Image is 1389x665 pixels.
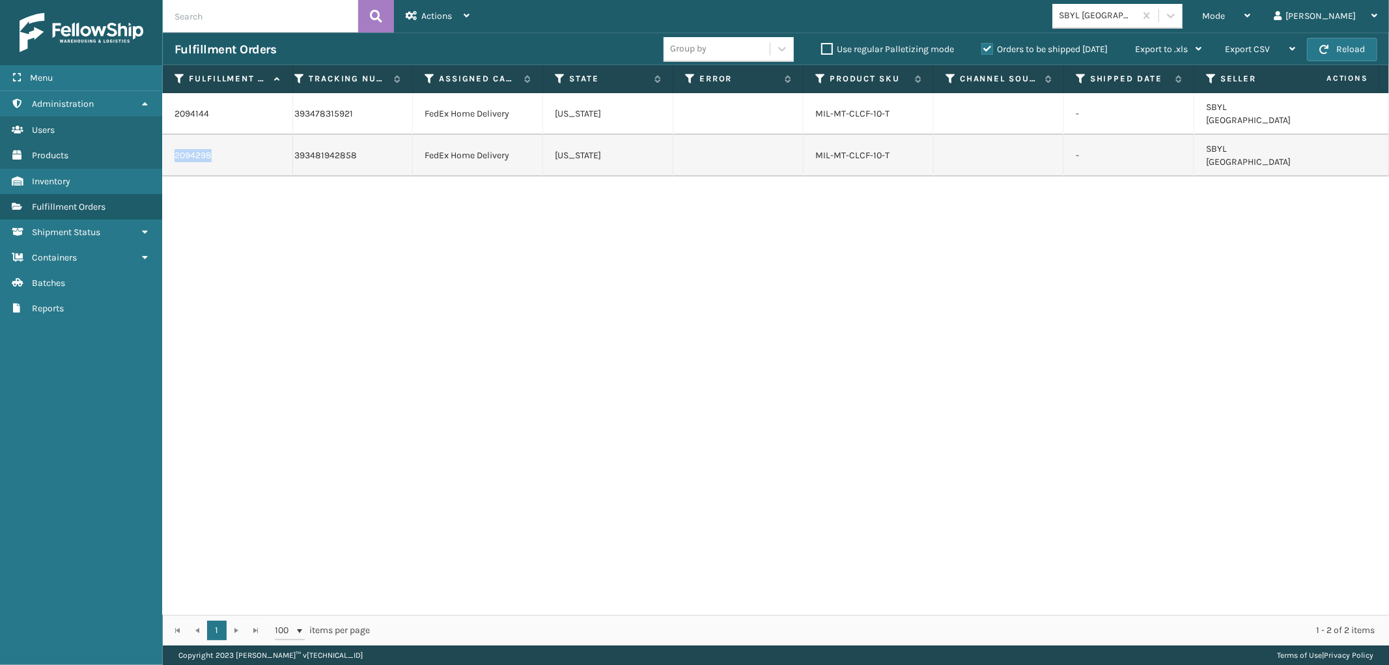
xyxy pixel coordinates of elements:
[189,73,268,85] label: Fulfillment Order Id
[175,42,276,57] h3: Fulfillment Orders
[275,624,294,637] span: 100
[543,93,673,135] td: [US_STATE]
[32,201,105,212] span: Fulfillment Orders
[32,277,65,289] span: Batches
[175,107,209,120] a: 2094144
[30,72,53,83] span: Menu
[1194,93,1325,135] td: SBYL [GEOGRAPHIC_DATA]
[1277,651,1322,660] a: Terms of Use
[413,135,543,177] td: FedEx Home Delivery
[175,149,212,162] a: 2094298
[275,621,370,640] span: items per page
[413,93,543,135] td: FedEx Home Delivery
[1277,645,1373,665] div: |
[32,124,55,135] span: Users
[1064,93,1194,135] td: -
[207,621,227,640] a: 1
[1090,73,1169,85] label: Shipped Date
[1135,44,1188,55] span: Export to .xls
[1202,10,1225,21] span: Mode
[421,10,452,21] span: Actions
[32,150,68,161] span: Products
[388,624,1375,637] div: 1 - 2 of 2 items
[821,44,954,55] label: Use regular Palletizing mode
[32,252,77,263] span: Containers
[670,42,707,56] div: Group by
[1064,135,1194,177] td: -
[32,303,64,314] span: Reports
[32,227,100,238] span: Shipment Status
[1194,135,1325,177] td: SBYL [GEOGRAPHIC_DATA]
[569,73,648,85] label: State
[178,645,363,665] p: Copyright 2023 [PERSON_NAME]™ v [TECHNICAL_ID]
[309,73,387,85] label: Tracking Number
[32,98,94,109] span: Administration
[699,73,778,85] label: Error
[1285,68,1376,89] span: Actions
[1307,38,1377,61] button: Reload
[960,73,1039,85] label: Channel Source
[830,73,908,85] label: Product SKU
[32,176,70,187] span: Inventory
[294,150,357,161] a: 393481942858
[1059,9,1136,23] div: SBYL [GEOGRAPHIC_DATA]
[1324,651,1373,660] a: Privacy Policy
[20,13,143,52] img: logo
[543,135,673,177] td: [US_STATE]
[1225,44,1270,55] span: Export CSV
[1220,73,1299,85] label: Seller
[815,150,890,161] a: MIL-MT-CLCF-10-T
[815,108,890,119] a: MIL-MT-CLCF-10-T
[294,108,353,119] a: 393478315921
[439,73,518,85] label: Assigned Carrier Service
[981,44,1108,55] label: Orders to be shipped [DATE]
